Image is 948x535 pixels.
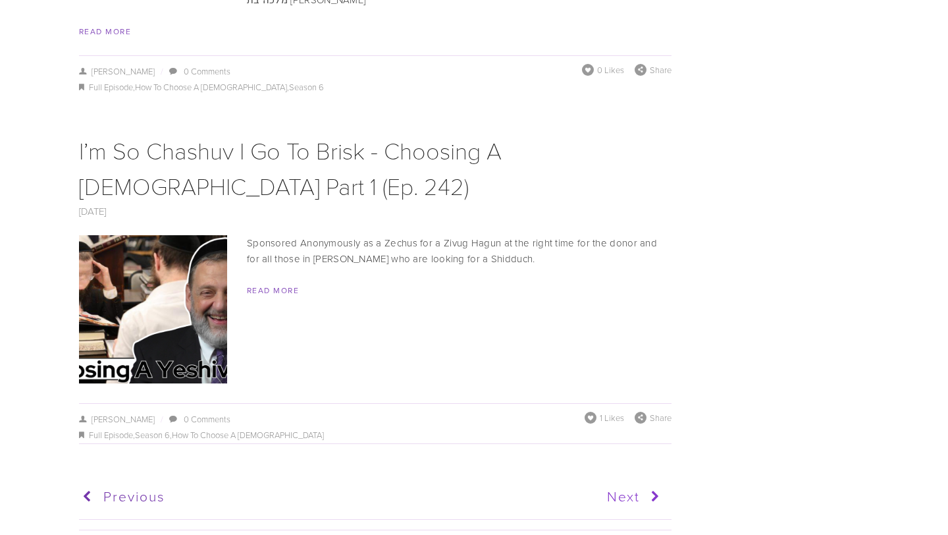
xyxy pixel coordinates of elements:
[635,64,671,76] div: Share
[79,65,155,77] a: [PERSON_NAME]
[635,412,671,424] div: Share
[79,204,107,218] a: [DATE]
[289,81,324,93] a: Season 6
[79,480,369,513] a: Previous
[155,65,168,77] span: /
[184,413,230,425] a: 0 Comments
[89,429,133,441] a: Full Episode
[22,235,285,383] img: I’m So Chashuv I Go To Brisk - Choosing A Yeshiva Part 1 (Ep. 242)
[247,285,299,296] a: Read More
[597,64,624,76] span: 0 Likes
[172,429,324,441] a: How To Choose A [DEMOGRAPHIC_DATA]
[155,413,168,425] span: /
[79,80,671,96] div: , ,
[184,65,230,77] a: 0 Comments
[135,429,170,441] a: Season 6
[89,81,133,93] a: Full Episode
[79,235,671,267] p: Sponsored Anonymously as a Zechus for a Zivug Hagun at the right time for the donor and for all t...
[374,480,664,513] a: Next
[79,428,671,443] div: , ,
[135,81,287,93] a: How To Choose A [DEMOGRAPHIC_DATA]
[79,134,502,202] a: I’m So Chashuv I Go To Brisk - Choosing A [DEMOGRAPHIC_DATA] Part 1 (Ep. 242)
[79,413,155,425] a: [PERSON_NAME]
[600,412,624,424] span: 1 Likes
[79,26,131,37] a: Read More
